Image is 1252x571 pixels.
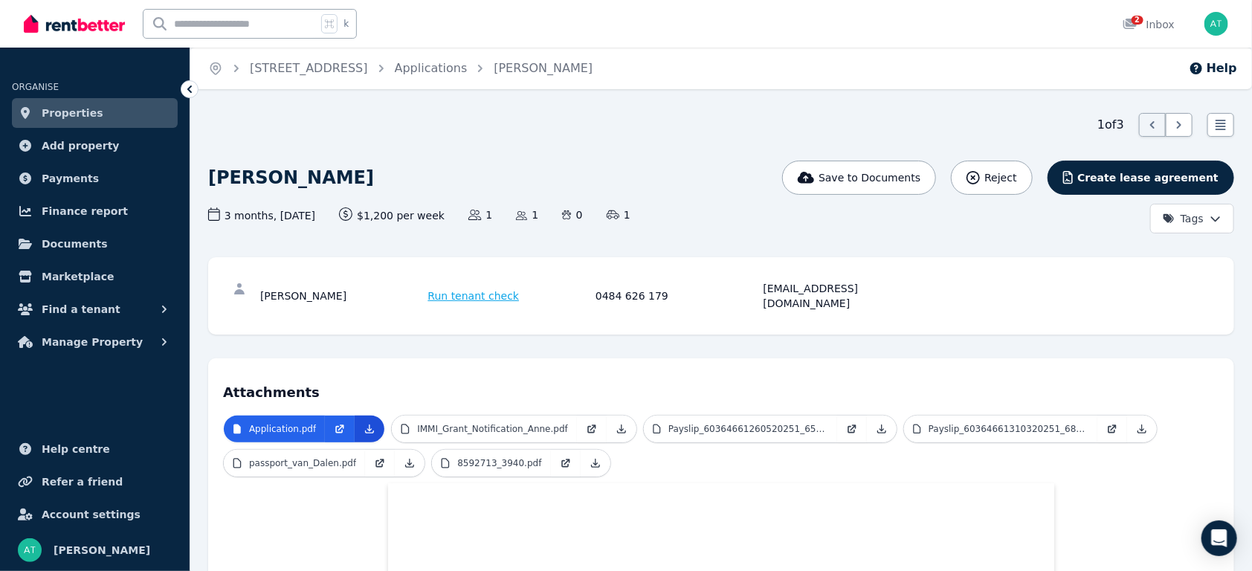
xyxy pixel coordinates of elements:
[224,416,325,442] a: Application.pdf
[457,457,541,469] p: 8592713_3940.pdf
[260,281,424,311] div: [PERSON_NAME]
[1204,12,1228,36] img: Alexander Tran
[1097,116,1124,134] span: 1 of 3
[12,262,178,291] a: Marketplace
[581,450,610,477] a: Download Attachment
[343,18,349,30] span: k
[12,98,178,128] a: Properties
[668,423,828,435] p: Payslip_60364661260520251_659.pdf
[782,161,937,195] button: Save to Documents
[355,416,384,442] a: Download Attachment
[12,82,59,92] span: ORGANISE
[24,13,125,35] img: RentBetter
[929,423,1088,435] p: Payslip_60364661310320251_680.pdf
[12,500,178,529] a: Account settings
[904,416,1097,442] a: Payslip_60364661310320251_680.pdf
[12,327,178,357] button: Manage Property
[325,416,355,442] a: Open in new Tab
[432,450,550,477] a: 8592713_3940.pdf
[1127,416,1157,442] a: Download Attachment
[42,506,141,523] span: Account settings
[12,131,178,161] a: Add property
[54,541,150,559] span: [PERSON_NAME]
[1123,17,1175,32] div: Inbox
[428,288,520,303] span: Run tenant check
[468,207,492,222] span: 1
[42,170,99,187] span: Payments
[395,450,425,477] a: Download Attachment
[392,416,577,442] a: IMMI_Grant_Notification_Anne.pdf
[867,416,897,442] a: Download Attachment
[224,450,365,477] a: passport_van_Dalen.pdf
[516,207,538,222] span: 1
[42,440,110,458] span: Help centre
[42,300,120,318] span: Find a tenant
[951,161,1032,195] button: Reject
[18,538,42,562] img: Alexander Tran
[12,196,178,226] a: Finance report
[551,450,581,477] a: Open in new Tab
[250,61,368,75] a: [STREET_ADDRESS]
[1097,416,1127,442] a: Open in new Tab
[764,281,927,311] div: [EMAIL_ADDRESS][DOMAIN_NAME]
[417,423,568,435] p: IMMI_Grant_Notification_Anne.pdf
[42,104,103,122] span: Properties
[12,229,178,259] a: Documents
[249,457,356,469] p: passport_van_Dalen.pdf
[1189,59,1237,77] button: Help
[1150,204,1234,233] button: Tags
[984,170,1016,185] span: Reject
[1201,520,1237,556] div: Open Intercom Messenger
[249,423,316,435] p: Application.pdf
[42,268,114,285] span: Marketplace
[607,207,630,222] span: 1
[12,434,178,464] a: Help centre
[190,48,610,89] nav: Breadcrumb
[562,207,582,222] span: 0
[1048,161,1234,195] button: Create lease agreement
[42,235,108,253] span: Documents
[644,416,837,442] a: Payslip_60364661260520251_659.pdf
[339,207,445,223] span: $1,200 per week
[42,202,128,220] span: Finance report
[208,207,315,223] span: 3 months , [DATE]
[223,373,1219,403] h4: Attachments
[365,450,395,477] a: Open in new Tab
[577,416,607,442] a: Open in new Tab
[12,294,178,324] button: Find a tenant
[42,333,143,351] span: Manage Property
[837,416,867,442] a: Open in new Tab
[596,281,759,311] div: 0484 626 179
[208,166,374,190] h1: [PERSON_NAME]
[819,170,920,185] span: Save to Documents
[42,473,123,491] span: Refer a friend
[12,164,178,193] a: Payments
[12,467,178,497] a: Refer a friend
[42,137,120,155] span: Add property
[1163,211,1204,226] span: Tags
[1132,16,1143,25] span: 2
[607,416,636,442] a: Download Attachment
[1077,170,1219,185] span: Create lease agreement
[395,61,468,75] a: Applications
[494,61,593,75] a: [PERSON_NAME]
